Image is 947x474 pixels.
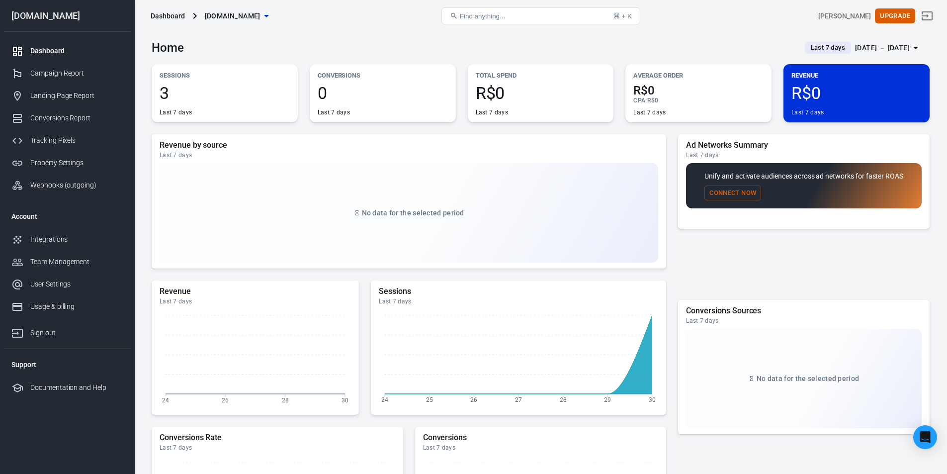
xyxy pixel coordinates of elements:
button: Find anything...⌘ + K [441,7,640,24]
tspan: 30 [649,396,656,403]
div: Sign out [30,328,123,338]
a: Property Settings [3,152,131,174]
a: Team Management [3,251,131,273]
div: Campaign Report [30,68,123,79]
p: Conversions [318,70,448,81]
div: Integrations [30,234,123,245]
h5: Conversions Rate [160,433,395,443]
div: Property Settings [30,158,123,168]
tspan: 30 [342,396,348,403]
div: Documentation and Help [30,382,123,393]
div: Account id: ZEcG5EfO [818,11,871,21]
tspan: 28 [282,396,289,403]
div: Landing Page Report [30,91,123,101]
span: No data for the selected period [757,375,859,382]
p: Total Spend [476,70,606,81]
tspan: 26 [222,396,229,403]
h5: Revenue [160,286,351,296]
div: ⌘ + K [613,12,632,20]
li: Support [3,353,131,377]
tspan: 29 [604,396,611,403]
button: Connect Now [704,186,761,201]
h5: Revenue by source [160,140,658,150]
div: Last 7 days [791,108,824,116]
div: Open Intercom Messenger [913,425,937,449]
span: R$0 [633,85,764,96]
span: uspromodeals.shop [205,10,260,22]
div: [DATE] － [DATE] [855,42,910,54]
tspan: 27 [515,396,522,403]
div: Last 7 days [160,108,192,116]
a: User Settings [3,273,131,295]
div: Dashboard [151,11,185,21]
button: Upgrade [875,8,915,24]
div: Webhooks (outgoing) [30,180,123,190]
a: Sign out [3,318,131,344]
div: Last 7 days [423,444,659,452]
div: Last 7 days [379,297,658,305]
span: No data for the selected period [362,209,464,217]
div: Last 7 days [633,108,666,116]
span: 3 [160,85,290,101]
a: Dashboard [3,40,131,62]
span: Find anything... [460,12,505,20]
a: Webhooks (outgoing) [3,174,131,196]
span: Last 7 days [807,43,849,53]
tspan: 28 [560,396,567,403]
div: Dashboard [30,46,123,56]
h3: Home [152,41,184,55]
a: Campaign Report [3,62,131,85]
p: Revenue [791,70,922,81]
a: Tracking Pixels [3,129,131,152]
span: R$0 [647,97,658,104]
div: Conversions Report [30,113,123,123]
li: Account [3,204,131,228]
div: Last 7 days [318,108,350,116]
a: Landing Page Report [3,85,131,107]
h5: Ad Networks Summary [686,140,922,150]
p: Sessions [160,70,290,81]
tspan: 25 [426,396,433,403]
h5: Sessions [379,286,658,296]
tspan: 24 [381,396,388,403]
a: Integrations [3,228,131,251]
div: Last 7 days [160,151,658,159]
div: Last 7 days [476,108,508,116]
div: Team Management [30,257,123,267]
h5: Conversions [423,433,659,443]
div: Usage & billing [30,301,123,312]
div: Tracking Pixels [30,135,123,146]
p: Unify and activate audiences across ad networks for faster ROAS [704,171,903,182]
button: Last 7 days[DATE] － [DATE] [797,40,930,56]
div: [DOMAIN_NAME] [3,11,131,20]
div: Last 7 days [686,317,922,325]
p: Average Order [633,70,764,81]
tspan: 26 [471,396,478,403]
span: CPA : [633,97,647,104]
span: 0 [318,85,448,101]
a: Sign out [915,4,939,28]
span: R$0 [791,85,922,101]
div: User Settings [30,279,123,289]
div: Last 7 days [160,297,351,305]
a: Usage & billing [3,295,131,318]
div: Last 7 days [160,444,395,452]
span: R$0 [476,85,606,101]
h5: Conversions Sources [686,306,922,316]
div: Last 7 days [686,151,922,159]
a: Conversions Report [3,107,131,129]
tspan: 24 [162,396,169,403]
button: [DOMAIN_NAME] [201,7,272,25]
